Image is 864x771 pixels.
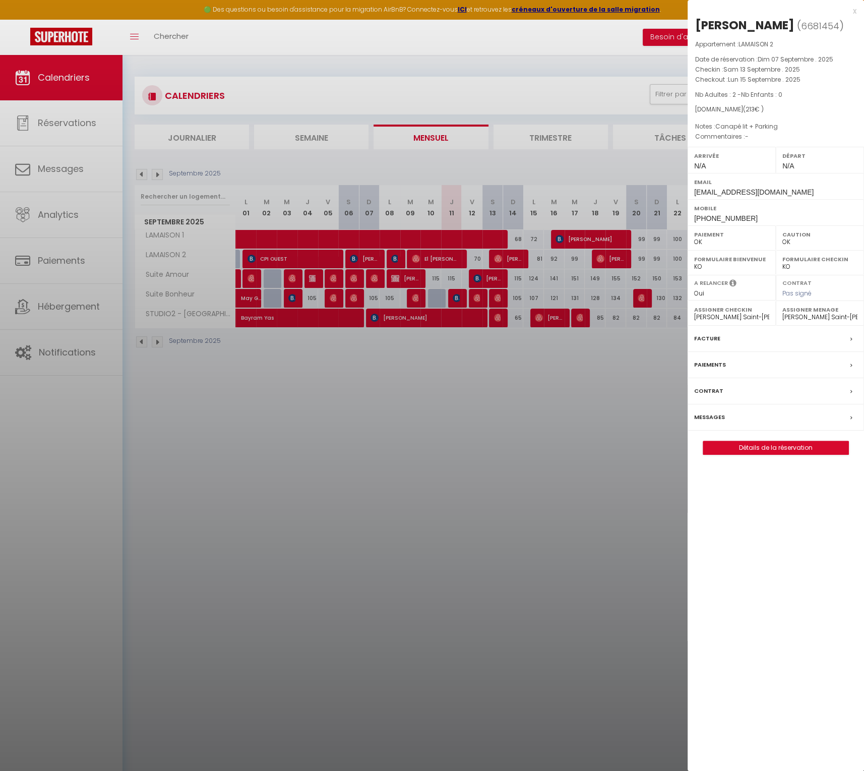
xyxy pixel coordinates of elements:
[695,75,856,85] p: Checkout :
[728,75,800,84] span: Lun 15 Septembre . 2025
[741,90,782,99] span: Nb Enfants : 0
[694,188,814,196] span: [EMAIL_ADDRESS][DOMAIN_NAME]
[782,305,857,315] label: Assigner Menage
[694,214,758,222] span: [PHONE_NUMBER]
[694,305,769,315] label: Assigner Checkin
[694,177,857,187] label: Email
[694,333,720,344] label: Facture
[695,132,856,142] p: Commentaires :
[694,151,769,161] label: Arrivée
[743,105,764,113] span: ( € )
[715,122,778,131] span: Canapé lit + Parking
[695,17,794,33] div: [PERSON_NAME]
[695,90,782,99] span: Nb Adultes : 2 -
[738,40,773,48] span: LAMAISON 2
[695,39,856,49] p: Appartement :
[694,229,769,240] label: Paiement
[782,151,857,161] label: Départ
[801,20,839,32] span: 6681454
[694,360,726,370] label: Paiements
[723,65,800,74] span: Sam 13 Septembre . 2025
[703,441,849,455] button: Détails de la réservation
[694,162,706,170] span: N/A
[782,162,794,170] span: N/A
[8,4,38,34] button: Ouvrir le widget de chat LiveChat
[729,279,736,290] i: Sélectionner OUI si vous souhaiter envoyer les séquences de messages post-checkout
[745,132,749,141] span: -
[694,412,725,423] label: Messages
[797,19,844,33] span: ( )
[782,229,857,240] label: Caution
[688,5,856,17] div: x
[821,726,856,763] iframe: Chat
[782,279,812,285] label: Contrat
[694,386,723,396] label: Contrat
[694,254,769,264] label: Formulaire Bienvenue
[695,54,856,65] p: Date de réservation :
[703,441,848,454] a: Détails de la réservation
[746,105,755,113] span: 213
[758,55,833,64] span: Dim 07 Septembre . 2025
[694,203,857,213] label: Mobile
[782,254,857,264] label: Formulaire Checkin
[782,289,812,298] span: Pas signé
[695,122,856,132] p: Notes :
[694,279,728,287] label: A relancer
[695,65,856,75] p: Checkin :
[695,105,856,114] div: [DOMAIN_NAME]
